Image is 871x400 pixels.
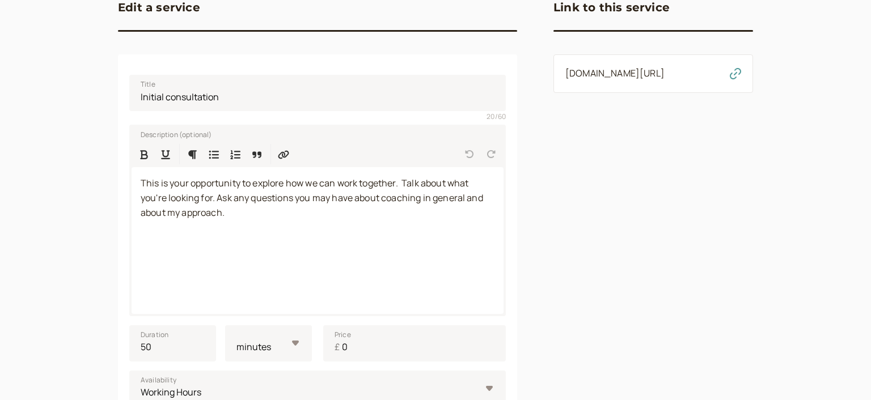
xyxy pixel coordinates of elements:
a: [DOMAIN_NAME][URL] [565,67,665,79]
label: Description (optional) [132,128,212,139]
button: Insert Link [273,144,294,164]
button: Format Underline [155,144,176,164]
input: Price£ [323,325,506,361]
span: Price [335,329,351,341]
button: Redo [481,144,501,164]
button: Undo [459,144,480,164]
span: £ [335,340,340,355]
span: Availability [141,375,176,386]
span: Title [141,79,155,90]
button: Format Bold [134,144,154,164]
button: Bulleted List [204,144,224,164]
span: This is your opportunity to explore how we can work together. Talk about what you're looking for.... [141,177,485,219]
button: Numbered List [225,144,246,164]
iframe: Chat Widget [814,346,871,400]
input: Duration [129,325,216,361]
button: Formatting Options [182,144,202,164]
span: Duration [141,329,168,341]
button: Quote [247,144,267,164]
input: Title [129,75,506,111]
